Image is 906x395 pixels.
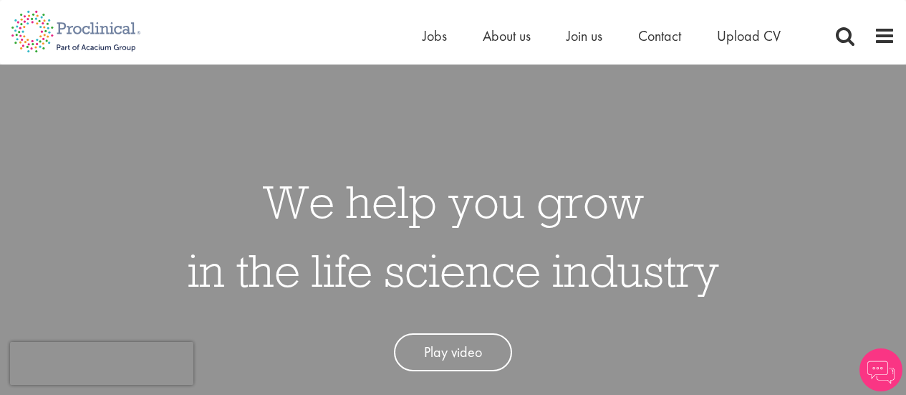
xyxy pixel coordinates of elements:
[567,27,602,45] a: Join us
[717,27,781,45] a: Upload CV
[483,27,531,45] a: About us
[188,167,719,305] h1: We help you grow in the life science industry
[859,348,902,391] img: Chatbot
[394,333,512,371] a: Play video
[423,27,447,45] a: Jobs
[638,27,681,45] a: Contact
